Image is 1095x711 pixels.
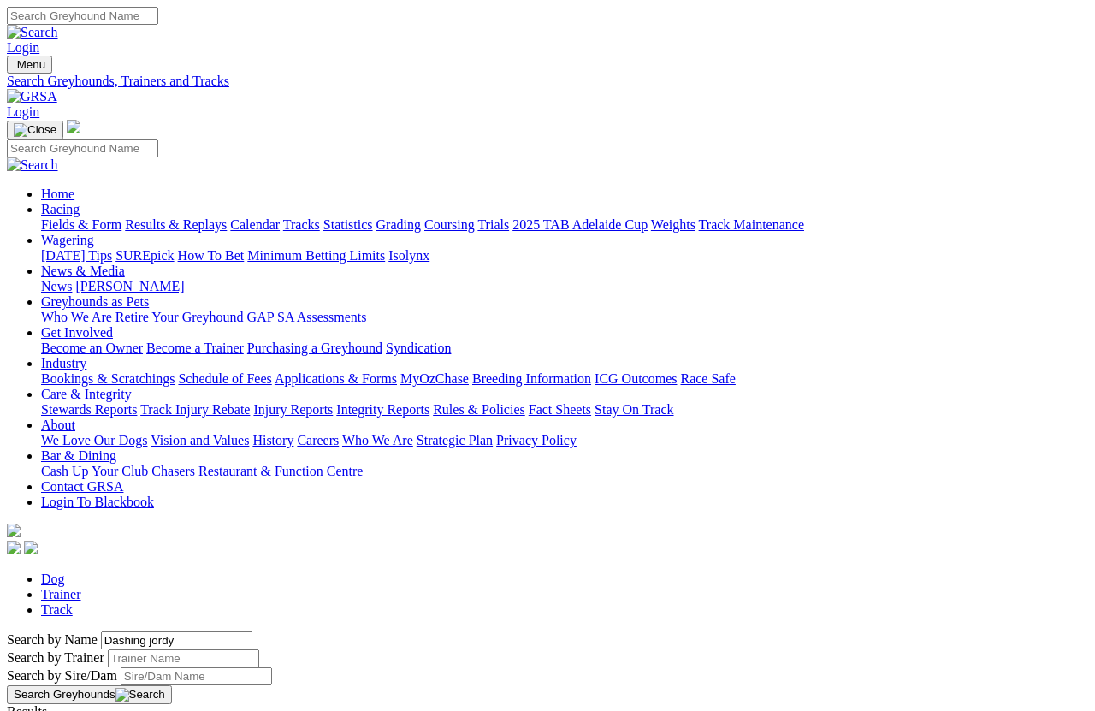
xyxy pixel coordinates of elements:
[41,495,154,509] a: Login To Blackbook
[529,402,591,417] a: Fact Sheets
[424,217,475,232] a: Coursing
[7,89,57,104] img: GRSA
[14,123,56,137] img: Close
[178,371,271,386] a: Schedule of Fees
[7,632,98,647] label: Search by Name
[7,668,117,683] label: Search by Sire/Dam
[41,371,1088,387] div: Industry
[7,685,172,704] button: Search Greyhounds
[247,310,367,324] a: GAP SA Assessments
[41,402,137,417] a: Stewards Reports
[41,387,132,401] a: Care & Integrity
[41,479,123,494] a: Contact GRSA
[41,433,147,447] a: We Love Our Dogs
[41,202,80,216] a: Racing
[41,402,1088,418] div: Care & Integrity
[7,104,39,119] a: Login
[41,448,116,463] a: Bar & Dining
[230,217,280,232] a: Calendar
[121,667,272,685] input: Search by Sire/Dam name
[7,157,58,173] img: Search
[7,74,1088,89] a: Search Greyhounds, Trainers and Tracks
[388,248,429,263] a: Isolynx
[41,341,1088,356] div: Get Involved
[41,464,148,478] a: Cash Up Your Club
[7,56,52,74] button: Toggle navigation
[400,371,469,386] a: MyOzChase
[151,464,363,478] a: Chasers Restaurant & Function Centre
[115,248,174,263] a: SUREpick
[651,217,695,232] a: Weights
[108,649,259,667] input: Search by Trainer name
[41,464,1088,479] div: Bar & Dining
[7,25,58,40] img: Search
[247,248,385,263] a: Minimum Betting Limits
[247,341,382,355] a: Purchasing a Greyhound
[115,688,165,702] img: Search
[115,310,244,324] a: Retire Your Greyhound
[275,371,397,386] a: Applications & Forms
[75,279,184,293] a: [PERSON_NAME]
[7,139,158,157] input: Search
[41,602,73,617] a: Track
[7,7,158,25] input: Search
[477,217,509,232] a: Trials
[41,264,125,278] a: News & Media
[41,371,175,386] a: Bookings & Scratchings
[433,402,525,417] a: Rules & Policies
[7,650,104,665] label: Search by Trainer
[41,217,1088,233] div: Racing
[336,402,429,417] a: Integrity Reports
[253,402,333,417] a: Injury Reports
[41,418,75,432] a: About
[41,187,74,201] a: Home
[297,433,339,447] a: Careers
[178,248,245,263] a: How To Bet
[417,433,493,447] a: Strategic Plan
[7,121,63,139] button: Toggle navigation
[386,341,451,355] a: Syndication
[472,371,591,386] a: Breeding Information
[17,58,45,71] span: Menu
[41,572,65,586] a: Dog
[151,433,249,447] a: Vision and Values
[680,371,735,386] a: Race Safe
[595,371,677,386] a: ICG Outcomes
[41,433,1088,448] div: About
[41,279,72,293] a: News
[41,294,149,309] a: Greyhounds as Pets
[7,40,39,55] a: Login
[41,356,86,370] a: Industry
[699,217,804,232] a: Track Maintenance
[24,541,38,554] img: twitter.svg
[125,217,227,232] a: Results & Replays
[41,279,1088,294] div: News & Media
[67,120,80,133] img: logo-grsa-white.png
[7,541,21,554] img: facebook.svg
[41,248,1088,264] div: Wagering
[41,587,81,601] a: Trainer
[41,310,1088,325] div: Greyhounds as Pets
[41,325,113,340] a: Get Involved
[41,248,112,263] a: [DATE] Tips
[41,233,94,247] a: Wagering
[140,402,250,417] a: Track Injury Rebate
[252,433,293,447] a: History
[283,217,320,232] a: Tracks
[496,433,577,447] a: Privacy Policy
[41,341,143,355] a: Become an Owner
[342,433,413,447] a: Who We Are
[101,631,252,649] input: Search by Greyhound name
[595,402,673,417] a: Stay On Track
[41,217,121,232] a: Fields & Form
[146,341,244,355] a: Become a Trainer
[323,217,373,232] a: Statistics
[7,524,21,537] img: logo-grsa-white.png
[376,217,421,232] a: Grading
[512,217,648,232] a: 2025 TAB Adelaide Cup
[41,310,112,324] a: Who We Are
